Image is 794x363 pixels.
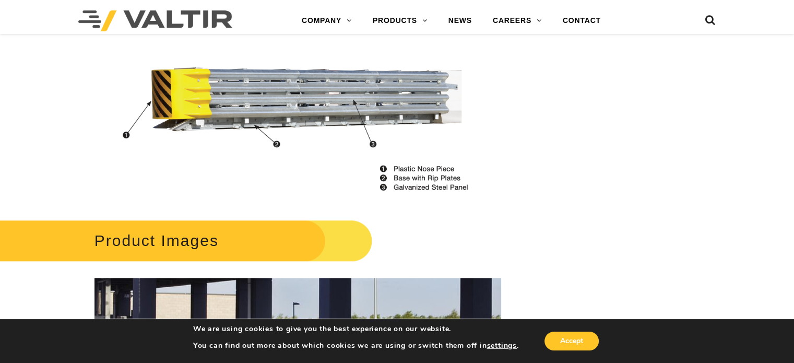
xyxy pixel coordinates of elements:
button: settings [487,341,516,350]
button: Accept [544,332,599,350]
a: CAREERS [482,10,552,31]
a: NEWS [438,10,482,31]
a: CONTACT [552,10,611,31]
a: COMPANY [291,10,362,31]
a: PRODUCTS [362,10,438,31]
p: We are using cookies to give you the best experience on our website. [193,324,519,334]
img: Valtir [78,10,232,31]
p: You can find out more about which cookies we are using or switch them off in . [193,341,519,350]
